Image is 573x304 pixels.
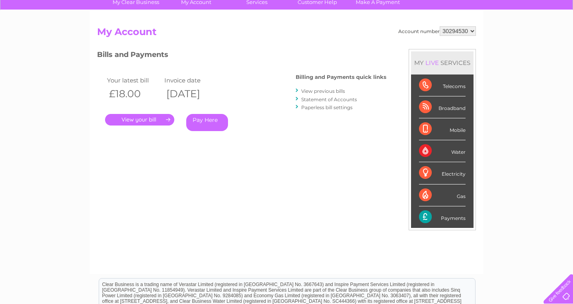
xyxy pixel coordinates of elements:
h4: Billing and Payments quick links [296,74,386,80]
h3: Bills and Payments [97,49,386,63]
a: Energy [453,34,470,40]
a: View previous bills [301,88,345,94]
img: logo.png [20,21,60,45]
td: Invoice date [162,75,220,86]
a: Paperless bill settings [301,104,353,110]
div: LIVE [424,59,440,67]
a: Blog [504,34,515,40]
div: Gas [419,184,466,206]
h2: My Account [97,26,476,41]
div: Water [419,140,466,162]
a: Statement of Accounts [301,96,357,102]
a: Log out [547,34,565,40]
a: 0333 014 3131 [423,4,478,14]
div: Telecoms [419,75,466,96]
th: [DATE] [162,86,220,102]
a: Contact [520,34,540,40]
div: Payments [419,206,466,228]
td: Your latest bill [105,75,162,86]
a: Water [433,34,448,40]
a: . [105,114,174,126]
div: Broadband [419,96,466,118]
div: MY SERVICES [411,51,474,74]
div: Account number [398,26,476,36]
a: Telecoms [475,34,499,40]
th: £18.00 [105,86,162,102]
div: Clear Business is a trading name of Verastar Limited (registered in [GEOGRAPHIC_DATA] No. 3667643... [99,4,475,39]
a: Pay Here [186,114,228,131]
div: Electricity [419,162,466,184]
div: Mobile [419,118,466,140]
